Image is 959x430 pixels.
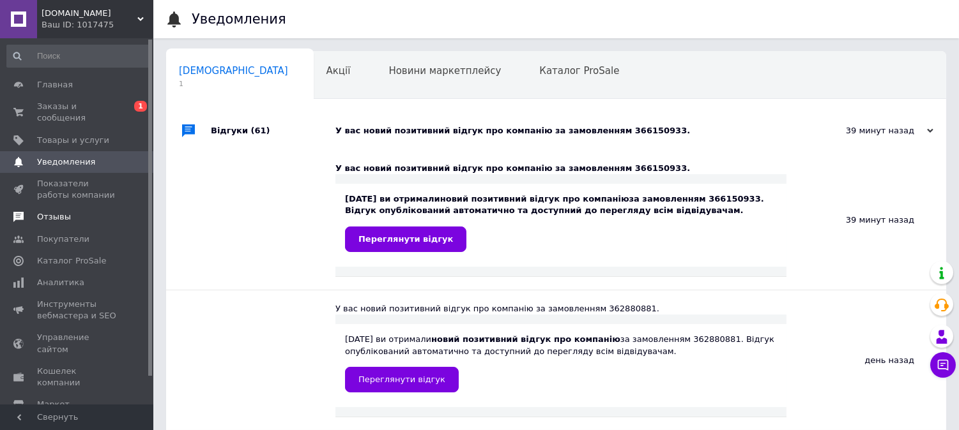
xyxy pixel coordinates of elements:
span: Покупатели [37,234,89,245]
b: новий позитивний відгук про компанію [431,334,620,344]
div: У вас новий позитивний відгук про компанію за замовленням 366150933. [335,125,806,137]
span: Уведомления [37,156,95,168]
span: Показатели работы компании [37,178,118,201]
div: 39 минут назад [806,125,933,137]
span: Переглянути відгук [358,374,445,384]
div: день назад [786,290,946,430]
b: новий позитивний відгук про компанію [440,194,629,204]
span: DELLAMODA.COM.UA [42,8,137,19]
span: Главная [37,79,73,91]
div: [DATE] ви отримали за замовленням 366150933. Відгук опублікований автоматично та доступний до пер... [345,193,777,251]
input: Поиск [6,45,151,68]
span: Маркет [37,399,70,410]
div: 39 минут назад [786,150,946,290]
div: Відгуки [211,112,335,150]
span: Каталог ProSale [539,65,619,77]
span: [DEMOGRAPHIC_DATA] [179,65,288,77]
span: (61) [251,126,270,135]
span: Переглянути відгук [358,234,453,244]
span: Отзывы [37,211,71,223]
div: Ваш ID: 1017475 [42,19,153,31]
span: Заказы и сообщения [37,101,118,124]
a: Переглянути відгук [345,226,466,252]
span: Кошелек компании [37,366,118,389]
div: У вас новий позитивний відгук про компанію за замовленням 362880881. [335,303,786,315]
h1: Уведомления [192,11,286,27]
span: 1 [134,101,147,112]
button: Чат с покупателем [930,352,956,378]
span: Новини маркетплейсу [388,65,501,77]
div: У вас новий позитивний відгук про компанію за замовленням 366150933. [335,163,786,174]
span: Аналитика [37,277,84,288]
span: 1 [179,79,288,89]
span: Товары и услуги [37,135,109,146]
span: Инструменты вебмастера и SEO [37,299,118,322]
span: Управление сайтом [37,332,118,355]
div: [DATE] ви отримали за замовленням 362880881. Відгук опублікований автоматично та доступний до пер... [345,334,777,392]
span: Каталог ProSale [37,255,106,267]
span: Акції [326,65,351,77]
a: Переглянути відгук [345,367,459,392]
